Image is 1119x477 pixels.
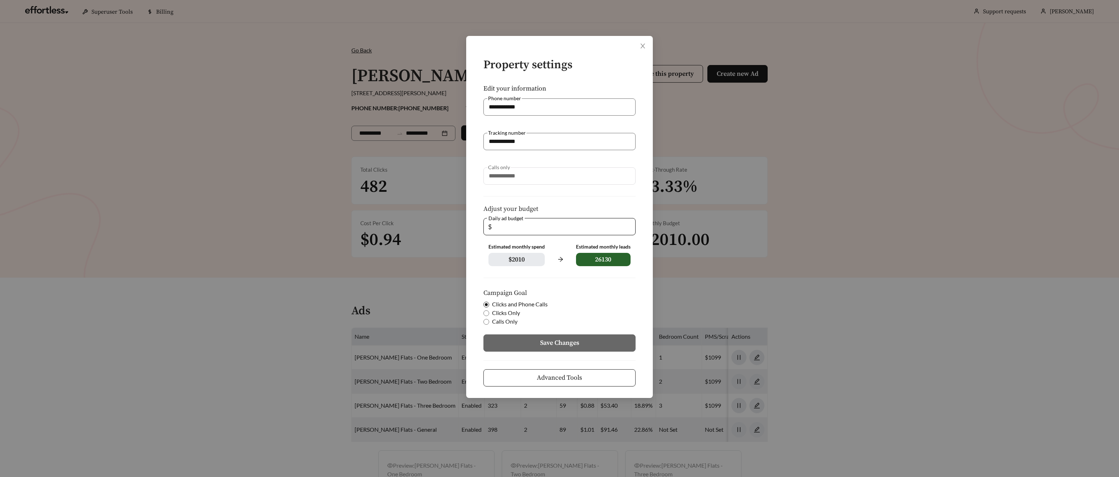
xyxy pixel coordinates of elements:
[489,309,523,317] span: Clicks Only
[576,253,631,266] span: 26130
[483,205,636,213] h5: Adjust your budget
[553,253,567,266] span: arrow-right
[483,59,636,71] h4: Property settings
[576,244,631,250] div: Estimated monthly leads
[483,369,636,386] button: Advanced Tools
[488,218,492,235] span: $
[640,43,646,49] span: close
[483,374,636,381] a: Advanced Tools
[483,85,636,92] h5: Edit your information
[633,36,653,56] button: Close
[489,317,520,326] span: Calls Only
[537,373,582,383] span: Advanced Tools
[483,334,636,352] button: Save Changes
[488,253,545,266] span: $ 2010
[489,300,551,309] span: Clicks and Phone Calls
[488,244,545,250] div: Estimated monthly spend
[483,290,636,297] h5: Campaign Goal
